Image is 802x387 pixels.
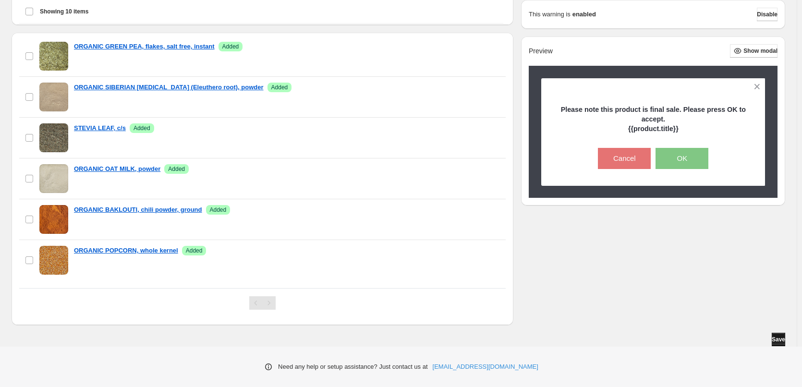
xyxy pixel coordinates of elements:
span: Showing 10 items [40,8,88,15]
span: Added [186,247,203,254]
span: Save [772,336,785,343]
button: OK [656,148,708,169]
span: Added [210,206,227,214]
img: STEVIA LEAF, c/s [39,123,68,152]
a: STEVIA LEAF, c/s [74,123,126,133]
button: Disable [757,8,778,21]
span: Disable [757,11,778,18]
a: ORGANIC POPCORN, whole kernel [74,246,178,255]
span: Added [271,84,288,91]
nav: Pagination [249,296,276,310]
h2: Preview [529,47,553,55]
img: ORGANIC GREEN PEA, flakes, salt free, instant [39,42,68,71]
button: Show modal [730,44,778,58]
img: ORGANIC SIBERIAN GINSENG (Eleuthero root), powder [39,83,68,111]
img: ORGANIC POPCORN, whole kernel [39,246,68,275]
span: Added [222,43,239,50]
a: ORGANIC GREEN PEA, flakes, salt free, instant [74,42,215,51]
a: ORGANIC OAT MILK, powder [74,164,160,174]
span: Added [134,124,150,132]
strong: Please note this product is final sale. Please press OK to accept. [561,106,746,123]
button: Cancel [598,148,651,169]
p: This warning is [529,10,571,19]
strong: {{product.title}} [628,125,679,133]
a: ORGANIC SIBERIAN [MEDICAL_DATA] (Eleuthero root), powder [74,83,264,92]
img: ORGANIC BAKLOUTI, chili powder, ground [39,205,68,234]
img: ORGANIC OAT MILK, powder [39,164,68,193]
a: ORGANIC BAKLOUTI, chili powder, ground [74,205,202,215]
a: [EMAIL_ADDRESS][DOMAIN_NAME] [433,362,538,372]
span: Added [168,165,185,173]
button: Save [772,333,785,346]
strong: enabled [572,10,596,19]
span: Show modal [743,47,778,55]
